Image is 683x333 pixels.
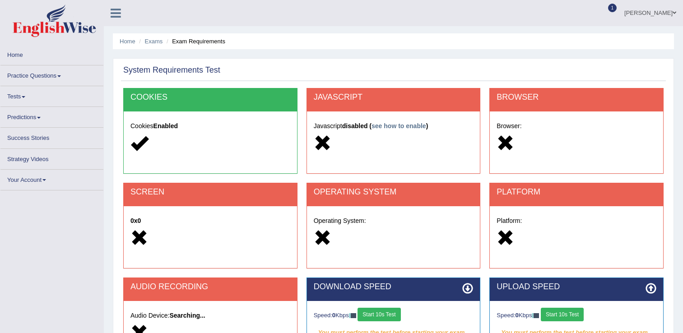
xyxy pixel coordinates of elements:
[497,93,656,102] h2: BROWSER
[497,123,656,129] h5: Browser:
[130,188,290,197] h2: SCREEN
[532,313,539,318] img: ajax-loader-fb-connection.gif
[497,282,656,291] h2: UPLOAD SPEED
[349,313,356,318] img: ajax-loader-fb-connection.gif
[169,312,205,319] strong: Searching...
[608,4,617,12] span: 1
[130,93,290,102] h2: COOKIES
[314,123,474,129] h5: Javascript
[314,93,474,102] h2: JAVASCRIPT
[0,45,103,62] a: Home
[145,38,163,45] a: Exams
[153,122,178,129] strong: Enabled
[342,122,428,129] strong: disabled ( )
[123,66,220,75] h2: System Requirements Test
[0,107,103,125] a: Predictions
[130,312,290,319] h5: Audio Device:
[358,308,400,321] button: Start 10s Test
[0,170,103,187] a: Your Account
[130,282,290,291] h2: AUDIO RECORDING
[516,312,519,319] strong: 0
[120,38,135,45] a: Home
[0,149,103,166] a: Strategy Videos
[164,37,225,46] li: Exam Requirements
[541,308,584,321] button: Start 10s Test
[372,122,426,129] a: see how to enable
[497,308,656,324] div: Speed: Kbps
[314,282,474,291] h2: DOWNLOAD SPEED
[130,123,290,129] h5: Cookies
[130,217,141,224] strong: 0x0
[0,128,103,145] a: Success Stories
[0,86,103,104] a: Tests
[314,188,474,197] h2: OPERATING SYSTEM
[314,217,474,224] h5: Operating System:
[497,217,656,224] h5: Platform:
[0,65,103,83] a: Practice Questions
[332,312,335,319] strong: 0
[497,188,656,197] h2: PLATFORM
[314,308,474,324] div: Speed: Kbps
